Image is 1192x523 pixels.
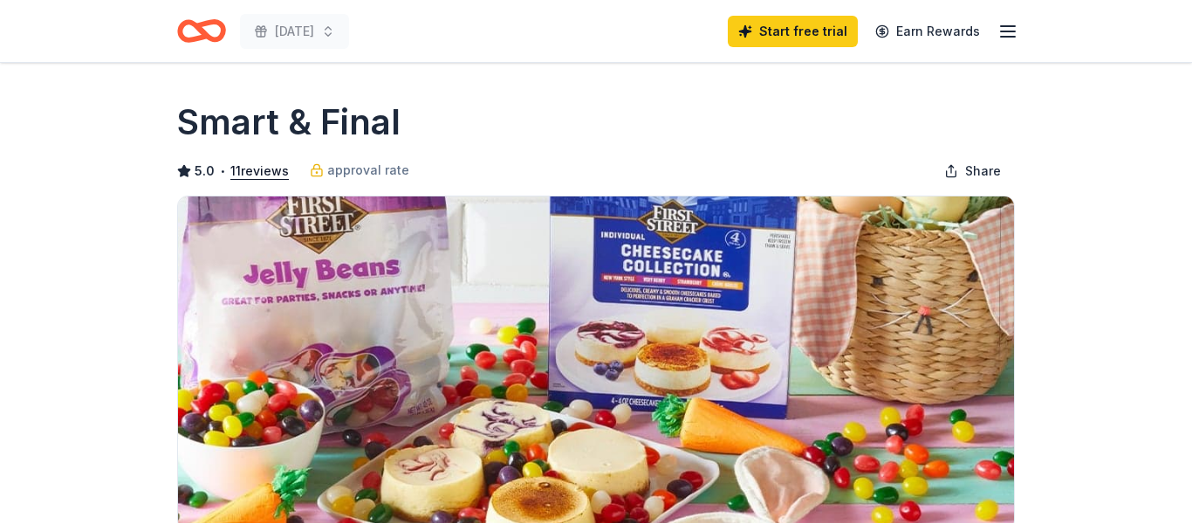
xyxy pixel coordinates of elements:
[177,98,401,147] h1: Smart & Final
[965,161,1001,182] span: Share
[310,160,409,181] a: approval rate
[230,161,289,182] button: 11reviews
[865,16,990,47] a: Earn Rewards
[728,16,858,47] a: Start free trial
[930,154,1015,189] button: Share
[220,164,226,178] span: •
[195,161,215,182] span: 5.0
[177,10,226,52] a: Home
[327,160,409,181] span: approval rate
[240,14,349,49] button: [DATE]
[275,21,314,42] span: [DATE]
